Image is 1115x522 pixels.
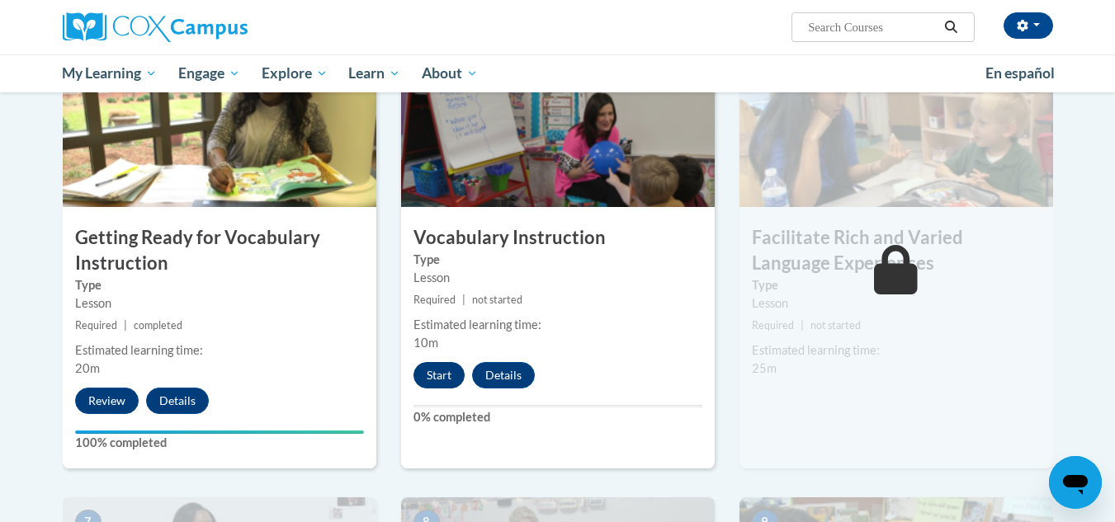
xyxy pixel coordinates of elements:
h3: Facilitate Rich and Varied Language Experiences [739,225,1053,276]
a: Explore [251,54,338,92]
span: 20m [75,361,100,375]
span: 10m [413,336,438,350]
span: About [422,63,478,83]
button: Details [146,388,209,414]
button: Account Settings [1004,12,1053,39]
h3: Getting Ready for Vocabulary Instruction [63,225,376,276]
span: My Learning [62,63,157,83]
span: 25m [752,361,777,375]
a: Learn [338,54,411,92]
span: Required [752,319,794,332]
span: not started [472,294,522,306]
a: Engage [168,54,251,92]
a: En español [975,56,1065,91]
span: not started [810,319,861,332]
button: Start [413,362,465,388]
button: Details [472,362,535,388]
span: | [801,319,804,332]
label: Type [752,276,1041,294]
label: 100% completed [75,434,364,452]
div: Main menu [38,54,1078,92]
span: En español [985,64,1055,82]
div: Lesson [413,269,702,287]
label: Type [413,251,702,269]
img: Course Image [401,42,715,207]
a: Cox Campus [63,12,376,42]
label: Type [75,276,364,294]
img: Course Image [63,42,376,207]
div: Estimated learning time: [413,316,702,334]
span: Required [413,294,456,306]
button: Search [938,17,963,37]
span: | [462,294,465,306]
span: | [124,319,127,332]
input: Search Courses [806,17,938,37]
iframe: Button to launch messaging window [1049,456,1102,509]
button: Review [75,388,139,414]
span: Required [75,319,117,332]
a: About [411,54,489,92]
img: Course Image [739,42,1053,207]
span: Learn [348,63,400,83]
label: 0% completed [413,408,702,426]
div: Lesson [75,294,364,313]
span: Engage [178,63,240,83]
div: Lesson [752,294,1041,313]
h3: Vocabulary Instruction [401,225,715,251]
div: Estimated learning time: [752,341,1041,360]
img: Cox Campus [63,12,248,42]
span: completed [134,319,182,332]
div: Estimated learning time: [75,341,364,360]
span: Explore [262,63,328,83]
div: Your progress [75,430,364,434]
a: My Learning [52,54,168,92]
